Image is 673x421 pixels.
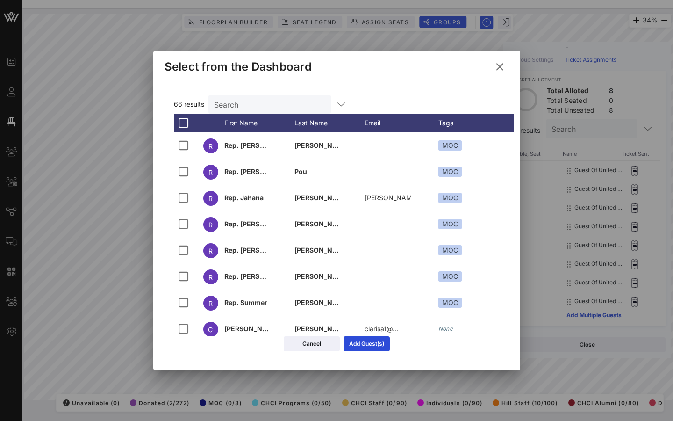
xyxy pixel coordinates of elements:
i: None [438,325,453,332]
span: [PERSON_NAME] [294,194,350,202]
span: Rep. [PERSON_NAME] [224,167,296,175]
span: 66 results [174,100,205,108]
div: MOC [438,193,462,203]
span: [PERSON_NAME] [294,325,350,333]
span: Pou [294,167,307,175]
span: [PERSON_NAME] [294,141,350,149]
span: Rep. [PERSON_NAME] [224,246,296,254]
span: R [208,299,213,307]
button: Add Guest(s) [344,336,390,351]
div: MOC [438,140,462,151]
span: [PERSON_NAME] [294,272,350,280]
button: Cancel [284,336,340,351]
span: Rep. Summer [224,298,268,306]
div: First Name [224,114,294,132]
div: Tags [438,114,514,132]
span: C [208,326,213,334]
p: clarisa1@… [365,316,399,342]
div: MOC [438,219,462,229]
div: MOC [438,298,462,308]
span: Rep. [PERSON_NAME] [224,220,296,228]
div: MOC [438,271,462,282]
p: [PERSON_NAME].sch… [365,185,411,211]
span: R [208,142,213,150]
span: [PERSON_NAME] [294,298,350,306]
div: MOC [438,245,462,255]
div: Select from the Dashboard [165,60,312,74]
span: Rep. Jahana [224,194,264,202]
span: R [208,247,213,255]
div: Last Name [294,114,365,132]
span: [PERSON_NAME] [224,325,280,333]
span: [PERSON_NAME] [PERSON_NAME] [294,246,408,254]
span: [PERSON_NAME] [294,220,350,228]
span: R [208,221,213,229]
span: R [208,273,213,281]
span: Rep. [PERSON_NAME] [224,141,296,149]
div: MOC [438,167,462,177]
span: R [208,195,213,203]
div: Email [365,114,435,132]
span: R [208,168,213,176]
span: Rep. [PERSON_NAME] [224,272,296,280]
